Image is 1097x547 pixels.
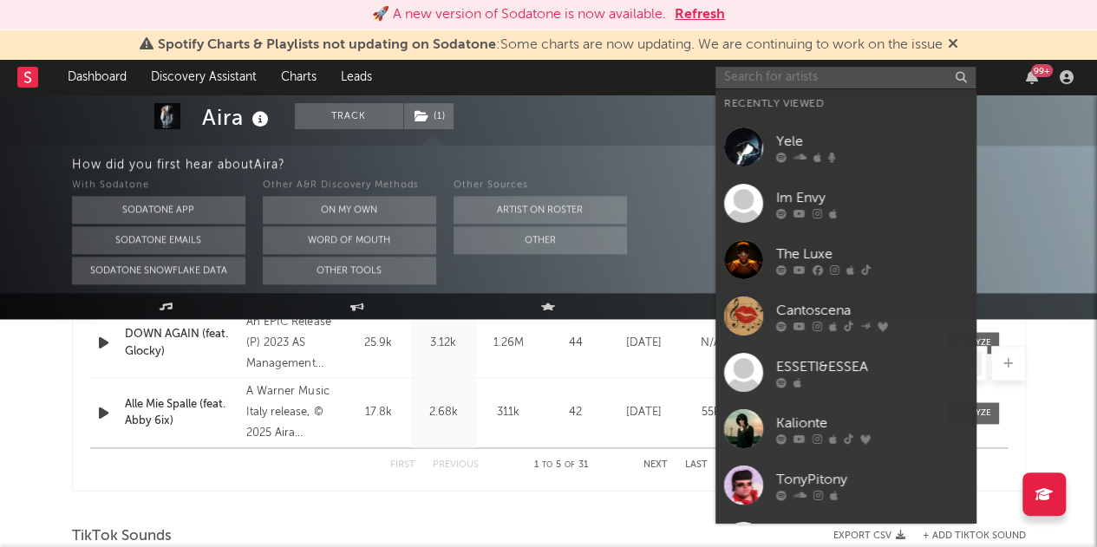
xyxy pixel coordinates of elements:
button: First [390,460,415,470]
span: Spotify Charts & Playlists not updating on Sodatone [158,38,496,52]
button: Refresh [675,4,725,25]
a: Dashboard [56,60,139,94]
button: (1) [404,103,454,129]
button: Sodatone Emails [72,226,245,254]
button: Last [685,460,708,470]
a: The Luxe [715,231,976,288]
span: ( 1 ) [403,103,454,129]
div: Kalionte [776,413,967,433]
div: 3.12k [415,335,472,352]
input: Search for artists [715,67,976,88]
div: [DATE] [615,335,673,352]
div: [DATE] [615,404,673,421]
a: Yele [715,119,976,175]
div: An EPIC Release (P) 2023 AS Management under exclusive license to Sony Music Entertainment Italy ... [246,312,341,374]
div: With Sodatone [72,175,245,196]
div: Yele [776,131,967,152]
div: 2.68k [415,404,472,421]
button: Other Tools [263,257,436,284]
div: Other Sources [454,175,627,196]
span: to [542,461,552,469]
a: Charts [269,60,329,94]
div: Im Envy [776,187,967,208]
a: DOWN AGAIN (feat. Glocky) [125,326,238,360]
button: 99+ [1026,70,1038,84]
div: ESSETI&ESSEA [776,356,967,377]
div: 1.26M [480,335,537,352]
button: Other [454,226,627,254]
div: N/A [682,335,740,352]
div: 99 + [1031,64,1053,77]
button: + Add TikTok Sound [923,531,1026,541]
div: 17.8k [350,404,407,421]
div: 44 [545,335,606,352]
div: 311k [480,404,537,421]
span: : Some charts are now updating. We are continuing to work on the issue [158,38,943,52]
div: Aira [202,103,273,132]
span: TikTok Sounds [72,526,172,547]
button: + Add TikTok Sound [905,531,1026,541]
button: Previous [433,460,479,470]
button: On My Own [263,196,436,224]
a: Alle Mie Spalle (feat. Abby 6ix) [125,396,238,430]
div: TonyPitony [776,469,967,490]
div: Recently Viewed [724,94,967,114]
a: Im Envy [715,175,976,231]
div: 42 [545,404,606,421]
a: TonyPitony [715,457,976,513]
div: The Luxe [776,244,967,264]
button: Sodatone App [72,196,245,224]
div: 1 5 31 [513,455,609,476]
div: 🚀 A new version of Sodatone is now available. [372,4,666,25]
div: A Warner Music Italy release, © 2025 Aira distributed by Warner Music [GEOGRAPHIC_DATA] [246,381,341,444]
span: Dismiss [948,38,958,52]
a: Leads [329,60,384,94]
div: 25.9k [350,335,407,352]
a: ESSETI&ESSEA [715,344,976,400]
span: of [565,461,575,469]
div: Cantoscena [776,300,967,321]
a: Cantoscena [715,288,976,344]
a: Discovery Assistant [139,60,269,94]
div: 55k [682,404,740,421]
div: Other A&R Discovery Methods [263,175,436,196]
button: Next [643,460,668,470]
button: Sodatone Snowflake Data [72,257,245,284]
button: Track [295,103,403,129]
button: Word Of Mouth [263,226,436,254]
button: Export CSV [833,531,905,541]
a: Kalionte [715,400,976,457]
button: Artist on Roster [454,196,627,224]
